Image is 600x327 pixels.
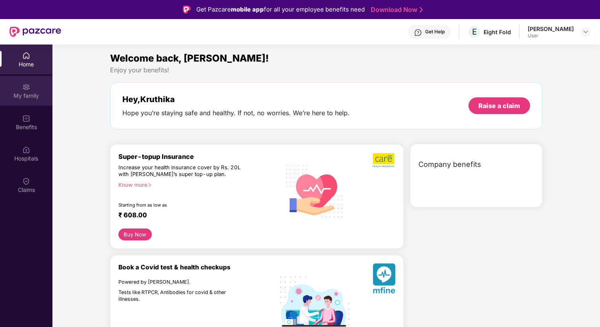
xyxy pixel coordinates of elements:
img: svg+xml;base64,PHN2ZyBpZD0iRHJvcGRvd24tMzJ4MzIiIHhtbG5zPSJodHRwOi8vd3d3LnczLm9yZy8yMDAwL3N2ZyIgd2... [583,29,589,35]
div: ₹ 608.00 [118,211,272,221]
span: Welcome back, [PERSON_NAME]! [110,52,269,64]
div: Know more [118,182,275,187]
strong: mobile app [231,6,264,13]
div: Hope you’re staying safe and healthy. If not, no worries. We’re here to help. [122,109,350,117]
div: Powered by [PERSON_NAME]. [118,279,246,286]
button: Buy Now [118,228,152,240]
div: Raise a claim [478,101,520,110]
a: Download Now [371,6,420,14]
img: Logo [183,6,191,14]
img: svg+xml;base64,PHN2ZyBpZD0iQmVuZWZpdHMiIHhtbG5zPSJodHRwOi8vd3d3LnczLm9yZy8yMDAwL3N2ZyIgd2lkdGg9Ij... [22,114,30,122]
div: [PERSON_NAME] [528,25,574,33]
div: Eight Fold [484,28,511,36]
div: Book a Covid test & health checkups [118,263,280,271]
span: Company benefits [418,159,481,170]
img: svg+xml;base64,PHN2ZyBpZD0iSG9zcGl0YWxzIiB4bWxucz0iaHR0cDovL3d3dy53My5vcmcvMjAwMC9zdmciIHdpZHRoPS... [22,146,30,154]
img: svg+xml;base64,PHN2ZyBpZD0iSG9tZSIgeG1sbnM9Imh0dHA6Ly93d3cudzMub3JnLzIwMDAvc3ZnIiB3aWR0aD0iMjAiIG... [22,52,30,60]
img: Stroke [420,6,423,14]
div: Super-topup Insurance [118,153,280,161]
img: b5dec4f62d2307b9de63beb79f102df3.png [373,153,395,168]
div: Get Help [425,29,445,35]
img: svg+xml;base64,PHN2ZyB4bWxucz0iaHR0cDovL3d3dy53My5vcmcvMjAwMC9zdmciIHhtbG5zOnhsaW5rPSJodHRwOi8vd3... [280,155,349,226]
span: E [472,27,477,37]
div: User [528,33,574,39]
img: svg+xml;base64,PHN2ZyBpZD0iQ2xhaW0iIHhtbG5zPSJodHRwOi8vd3d3LnczLm9yZy8yMDAwL3N2ZyIgd2lkdGg9IjIwIi... [22,177,30,185]
div: Enjoy your benefits! [110,66,542,74]
img: svg+xml;base64,PHN2ZyBpZD0iSGVscC0zMngzMiIgeG1sbnM9Imh0dHA6Ly93d3cudzMub3JnLzIwMDAvc3ZnIiB3aWR0aD... [414,29,422,37]
div: Tests like RTPCR, Antibodies for covid & other illnesses. [118,289,246,302]
div: Starting from as low as [118,202,246,208]
div: Get Pazcare for all your employee benefits need [196,5,365,14]
span: right [147,183,152,187]
img: svg+xml;base64,PHN2ZyB4bWxucz0iaHR0cDovL3d3dy53My5vcmcvMjAwMC9zdmciIHhtbG5zOnhsaW5rPSJodHRwOi8vd3... [373,263,395,296]
img: svg+xml;base64,PHN2ZyB3aWR0aD0iMjAiIGhlaWdodD0iMjAiIHZpZXdCb3g9IjAgMCAyMCAyMCIgZmlsbD0ibm9uZSIgeG... [22,83,30,91]
img: New Pazcare Logo [10,27,61,37]
div: Hey, Kruthika [122,95,350,104]
div: Increase your health insurance cover by Rs. 20L with [PERSON_NAME]’s super top-up plan. [118,164,246,178]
